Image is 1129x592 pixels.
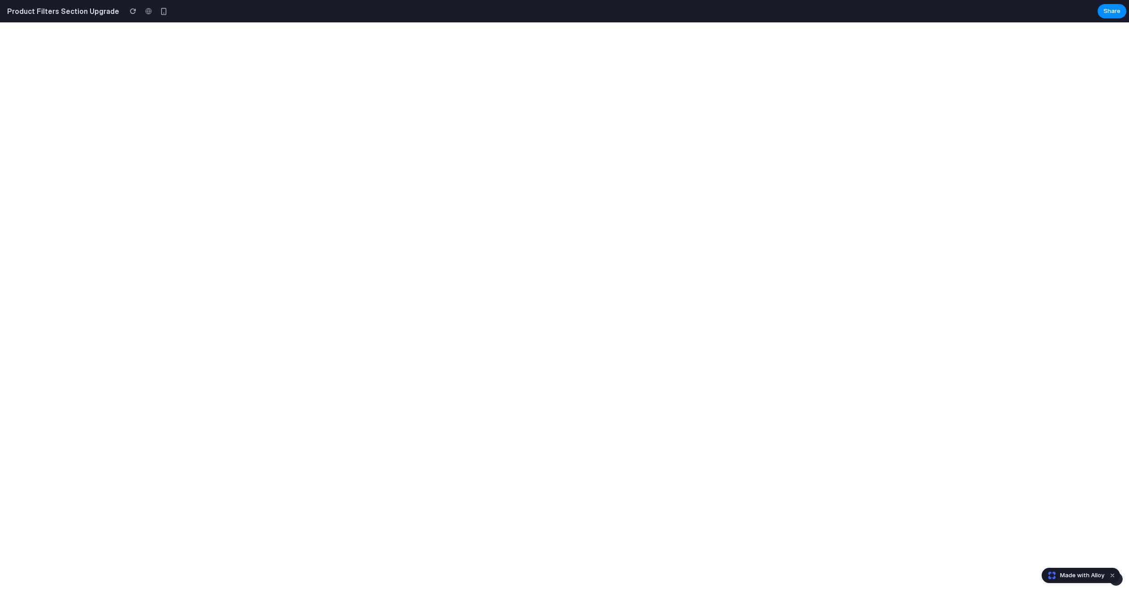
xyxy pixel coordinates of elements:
[1103,7,1120,16] span: Share
[1107,570,1118,581] button: Dismiss watermark
[4,6,119,17] h2: Product Filters Section Upgrade
[1060,571,1104,580] span: Made with Alloy
[1042,571,1105,580] a: Made with Alloy
[1098,4,1126,18] button: Share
